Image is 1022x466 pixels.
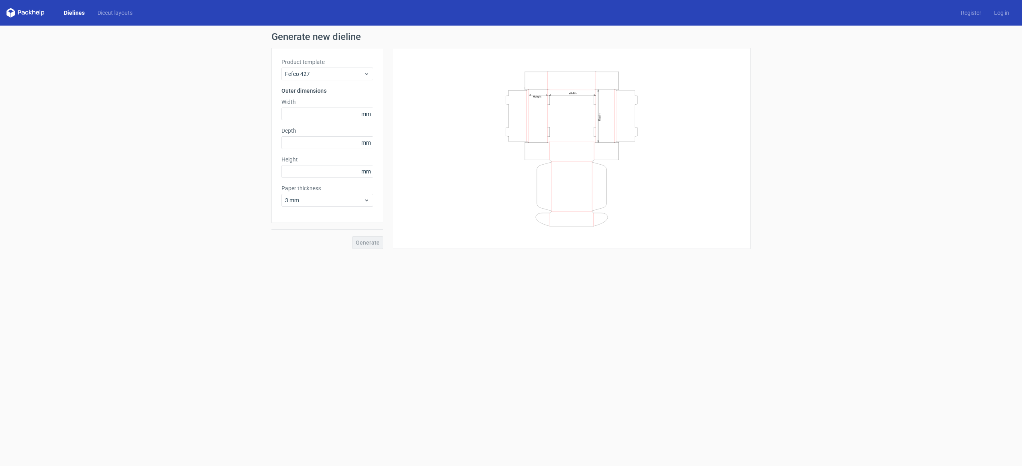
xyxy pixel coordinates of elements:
[281,184,373,192] label: Paper thickness
[598,113,601,120] text: Depth
[281,127,373,135] label: Depth
[359,165,373,177] span: mm
[533,95,541,98] text: Height
[359,108,373,120] span: mm
[955,9,988,17] a: Register
[91,9,139,17] a: Diecut layouts
[57,9,91,17] a: Dielines
[281,58,373,66] label: Product template
[285,70,364,78] span: Fefco 427
[281,87,373,95] h3: Outer dimensions
[569,91,576,95] text: Width
[359,137,373,149] span: mm
[988,9,1016,17] a: Log in
[281,98,373,106] label: Width
[281,155,373,163] label: Height
[285,196,364,204] span: 3 mm
[271,32,751,42] h1: Generate new dieline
